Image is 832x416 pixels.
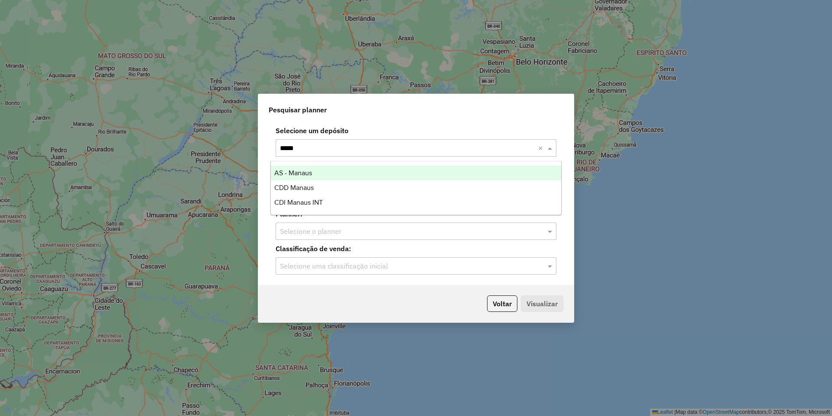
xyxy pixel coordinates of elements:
[270,243,562,254] label: Classificação de venda:
[270,161,562,215] ng-dropdown-panel: Options list
[274,184,314,191] span: CDD Manaus
[274,199,323,206] span: CDI Manaus INT
[269,105,327,115] span: Pesquisar planner
[487,295,517,312] button: Voltar
[270,125,562,136] label: Selecione um depósito
[274,169,312,177] span: AS - Manaus
[538,143,546,153] span: Clear all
